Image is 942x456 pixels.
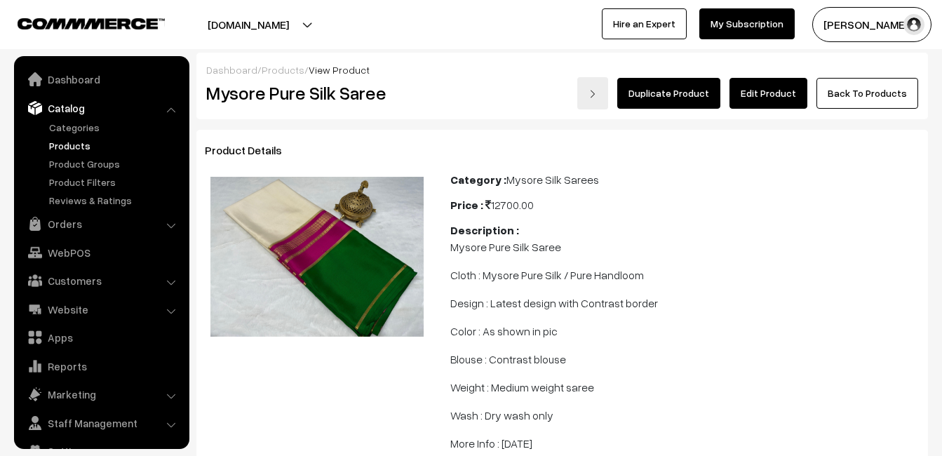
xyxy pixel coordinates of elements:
b: Price : [450,198,483,212]
a: Dashboard [18,67,184,92]
a: Customers [18,268,184,293]
a: Marketing [18,382,184,407]
a: COMMMERCE [18,14,140,31]
a: Product Filters [46,175,184,189]
a: Staff Management [18,410,184,436]
button: [PERSON_NAME] [812,7,931,42]
a: Orders [18,211,184,236]
a: Reports [18,354,184,379]
a: Products [46,138,184,153]
img: 17559515249544mysore-saree-va11914-aug.jpeg [210,177,424,337]
span: Product Details [205,143,299,157]
p: Wash : Dry wash only [450,407,920,424]
a: Website [18,297,184,322]
p: Cloth : Mysore Pure Silk / Pure Handloom [450,267,920,283]
a: Products [262,64,304,76]
div: Mysore Silk Sarees [450,171,920,188]
span: View Product [309,64,370,76]
img: COMMMERCE [18,18,165,29]
p: Color : As shown in pic [450,323,920,340]
a: Duplicate Product [617,78,720,109]
b: Description : [450,223,519,237]
a: Dashboard [206,64,257,76]
button: [DOMAIN_NAME] [159,7,338,42]
a: Hire an Expert [602,8,687,39]
a: Apps [18,325,184,350]
a: Back To Products [816,78,918,109]
p: More Info : [DATE] [450,435,920,452]
p: Blouse : Contrast blouse [450,351,920,368]
p: Weight : Medium weight saree [450,379,920,396]
div: 12700.00 [450,196,920,213]
h2: Mysore Pure Silk Saree [206,82,429,104]
a: Edit Product [729,78,807,109]
img: user [903,14,924,35]
a: Reviews & Ratings [46,193,184,208]
a: Product Groups [46,156,184,171]
img: right-arrow.png [588,90,597,98]
a: Categories [46,120,184,135]
p: Mysore Pure Silk Saree [450,239,920,255]
p: Design : Latest design with Contrast border [450,295,920,311]
a: My Subscription [699,8,795,39]
a: WebPOS [18,240,184,265]
div: / / [206,62,918,77]
b: Category : [450,173,506,187]
a: Catalog [18,95,184,121]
